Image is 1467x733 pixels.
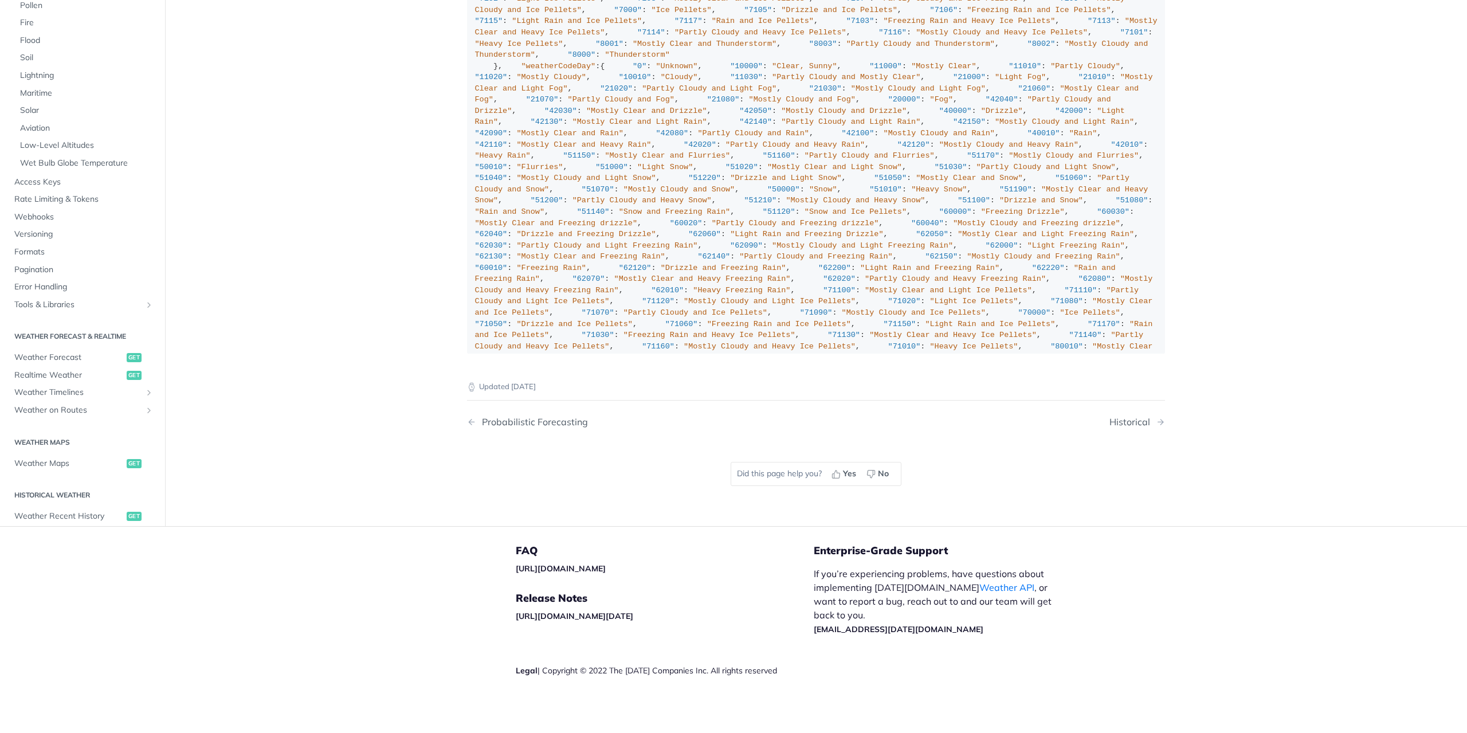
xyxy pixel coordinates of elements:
[14,67,156,84] a: Lightning
[475,95,1116,115] span: "Partly Cloudy and Drizzle"
[572,275,605,283] span: "62070"
[14,14,156,32] a: Fire
[986,241,1018,250] span: "62000"
[827,331,860,339] span: "71130"
[521,62,596,70] span: "weatherCodeDay"
[939,107,972,115] span: "40000"
[986,95,1018,104] span: "42040"
[860,264,999,272] span: "Light Rain and Freezing Rain"
[475,151,531,160] span: "Heavy Rain"
[14,405,142,416] span: Weather on Routes
[684,342,856,351] span: "Mostly Cloudy and Heavy Ice Pellets"
[953,219,1120,228] span: "Mostly Cloudy and Freezing drizzle"
[9,402,156,419] a: Weather on RoutesShow subpages for Weather on Routes
[809,185,837,194] span: "Snow"
[623,185,735,194] span: "Mostly Cloudy and Snow"
[800,308,833,317] span: "71090"
[1055,174,1088,182] span: "51060"
[512,17,642,25] span: "Light Rain and Ice Pellets"
[582,185,614,194] span: "51070"
[725,140,865,149] span: "Partly Cloudy and Heavy Rain"
[20,52,154,64] span: Soil
[14,155,156,172] a: Wet Bulb Globe Temperature
[884,129,995,138] span: "Mostly Cloudy and Rain"
[661,73,698,81] span: "Cloudy"
[1097,207,1129,216] span: "60030"
[888,297,921,305] span: "71020"
[731,462,901,486] div: Did this page help you?
[930,95,954,104] span: "Fog"
[874,174,907,182] span: "51050"
[628,353,776,362] span: "Partly Cloudy and Thunderstorm"
[516,665,814,676] div: | Copyright © 2022 The [DATE] Companies Inc. All rights reserved
[14,352,124,363] span: Weather Forecast
[661,264,786,272] span: "Drizzle and Freezing Rain"
[475,219,638,228] span: "Mostly Clear and Freezing drizzle"
[1116,196,1148,205] span: "51080"
[730,174,841,182] span: "Drizzle and Light Snow"
[1032,353,1065,362] span: "80000"
[744,196,776,205] span: "51210"
[20,105,154,116] span: Solar
[516,174,656,182] span: "Mostly Cloudy and Light Snow"
[930,6,958,14] span: "7106"
[516,544,814,558] h5: FAQ
[516,129,623,138] span: "Mostly Clear and Rain"
[865,286,1032,295] span: "Mostly Clear and Light Ice Pellets"
[670,219,703,228] span: "60020"
[823,286,856,295] span: "71100"
[526,95,559,104] span: "21070"
[9,226,156,243] a: Versioning
[14,85,156,102] a: Maritime
[1069,129,1097,138] span: "Rain"
[767,163,902,171] span: "Mostly Clear and Light Snow"
[467,381,1165,393] p: Updated [DATE]
[516,241,697,250] span: "Partly Cloudy and Light Freezing Rain"
[656,129,689,138] span: "42080"
[9,331,156,342] h2: Weather Forecast & realtime
[619,207,730,216] span: "Snow and Freezing Rain"
[772,73,920,81] span: "Partly Cloudy and Mostly Clear"
[953,73,986,81] span: "21000"
[786,196,925,205] span: "Mostly Cloudy and Heavy Snow"
[20,17,154,29] span: Fire
[633,40,776,48] span: "Mostly Clear and Thunderstorm"
[516,591,814,605] h5: Release Notes
[614,275,791,283] span: "Mostly Clear and Heavy Freezing Rain"
[999,196,1083,205] span: "Drizzle and Snow"
[725,163,758,171] span: "51020"
[9,261,156,278] a: Pagination
[14,264,154,275] span: Pagination
[475,331,1148,351] span: "Partly Cloudy and Heavy Ice Pellets"
[1069,331,1102,339] span: "71140"
[20,70,154,81] span: Lightning
[869,62,902,70] span: "11000"
[697,252,730,261] span: "62140"
[9,174,156,191] a: Access Keys
[516,73,586,81] span: "Mostly Cloudy"
[865,275,1046,283] span: "Partly Cloudy and Heavy Freezing Rain"
[809,353,842,362] span: "80020"
[674,17,703,25] span: "7117"
[814,567,1064,636] p: If you’re experiencing problems, have questions about implementing [DATE][DOMAIN_NAME] , or want ...
[814,544,1082,558] h5: Enterprise-Grade Support
[851,353,999,362] span: "Mostly Cloudy and Thunderstorm"
[568,95,674,104] span: "Partly Cloudy and Fog"
[516,320,633,328] span: "Drizzle and Ice Pellets"
[916,174,1022,182] span: "Mostly Clear and Snow"
[781,6,897,14] span: "Drizzle and Ice Pellets"
[586,107,707,115] span: "Mostly Clear and Drizzle"
[144,388,154,397] button: Show subpages for Weather Timelines
[884,17,1056,25] span: "Freezing Rain and Heavy Ice Pellets"
[1009,151,1139,160] span: "Mostly Cloudy and Flurries"
[749,95,856,104] span: "Mostly Cloudy and Fog"
[20,158,154,169] span: Wet Bulb Globe Temperature
[14,120,156,137] a: Aviation
[1055,107,1088,115] span: "42000"
[476,417,588,428] div: Probabilistic Forecasting
[1060,308,1120,317] span: "Ice Pellets"
[1050,62,1120,70] span: "Partly Cloudy"
[475,320,508,328] span: "71050"
[878,28,907,37] span: "7116"
[1050,297,1083,305] span: "71080"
